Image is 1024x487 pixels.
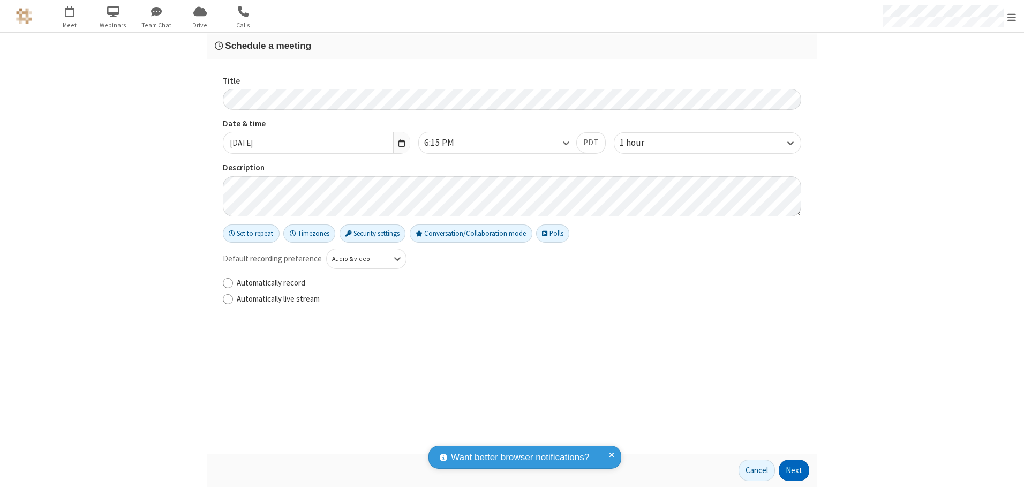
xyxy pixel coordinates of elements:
[223,75,801,87] label: Title
[180,20,220,30] span: Drive
[340,224,406,243] button: Security settings
[223,224,280,243] button: Set to repeat
[779,460,809,481] button: Next
[50,20,90,30] span: Meet
[16,8,32,24] img: QA Selenium DO NOT DELETE OR CHANGE
[237,277,801,289] label: Automatically record
[223,20,263,30] span: Calls
[739,460,775,481] button: Cancel
[424,136,472,150] div: 6:15 PM
[410,224,532,243] button: Conversation/Collaboration mode
[451,451,589,464] span: Want better browser notifications?
[620,136,662,150] div: 1 hour
[332,254,383,264] div: Audio & video
[137,20,177,30] span: Team Chat
[93,20,133,30] span: Webinars
[576,132,605,154] button: PDT
[237,293,801,305] label: Automatically live stream
[223,118,410,130] label: Date & time
[223,253,322,265] span: Default recording preference
[223,162,801,174] label: Description
[536,224,569,243] button: Polls
[225,40,311,51] span: Schedule a meeting
[283,224,335,243] button: Timezones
